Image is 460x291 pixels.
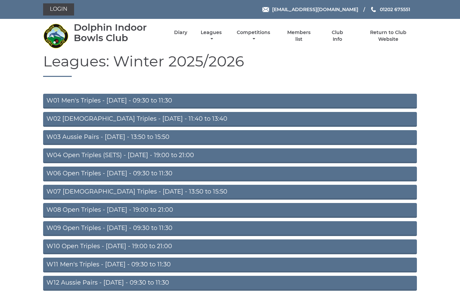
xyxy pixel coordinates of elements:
a: Club Info [326,29,348,42]
h1: Leagues: Winter 2025/2026 [43,53,417,77]
div: Dolphin Indoor Bowls Club [74,22,162,43]
a: W07 [DEMOGRAPHIC_DATA] Triples - [DATE] - 13:50 to 15:50 [43,185,417,200]
a: Email [EMAIL_ADDRESS][DOMAIN_NAME] [262,6,358,13]
a: Return to Club Website [360,29,417,42]
a: Diary [174,29,187,36]
a: W11 Men's Triples - [DATE] - 09:30 to 11:30 [43,258,417,272]
a: W09 Open Triples - [DATE] - 09:30 to 11:30 [43,221,417,236]
img: Phone us [371,7,376,12]
a: Login [43,3,74,16]
a: Members list [284,29,315,42]
a: Competitions [235,29,272,42]
a: W10 Open Triples - [DATE] - 19:00 to 21:00 [43,239,417,254]
img: Dolphin Indoor Bowls Club [43,23,68,49]
a: W08 Open Triples - [DATE] - 19:00 to 21:00 [43,203,417,218]
a: W02 [DEMOGRAPHIC_DATA] Triples - [DATE] - 11:40 to 13:40 [43,112,417,127]
a: W01 Men's Triples - [DATE] - 09:30 to 11:30 [43,94,417,109]
a: W03 Aussie Pairs - [DATE] - 13:50 to 15:50 [43,130,417,145]
span: 01202 675551 [380,6,410,12]
a: W04 Open Triples (SETS) - [DATE] - 19:00 to 21:00 [43,148,417,163]
span: [EMAIL_ADDRESS][DOMAIN_NAME] [272,6,358,12]
a: W06 Open Triples - [DATE] - 09:30 to 11:30 [43,167,417,181]
a: Phone us 01202 675551 [370,6,410,13]
a: W12 Aussie Pairs - [DATE] - 09:30 to 11:30 [43,276,417,291]
a: Leagues [199,29,223,42]
img: Email [262,7,269,12]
